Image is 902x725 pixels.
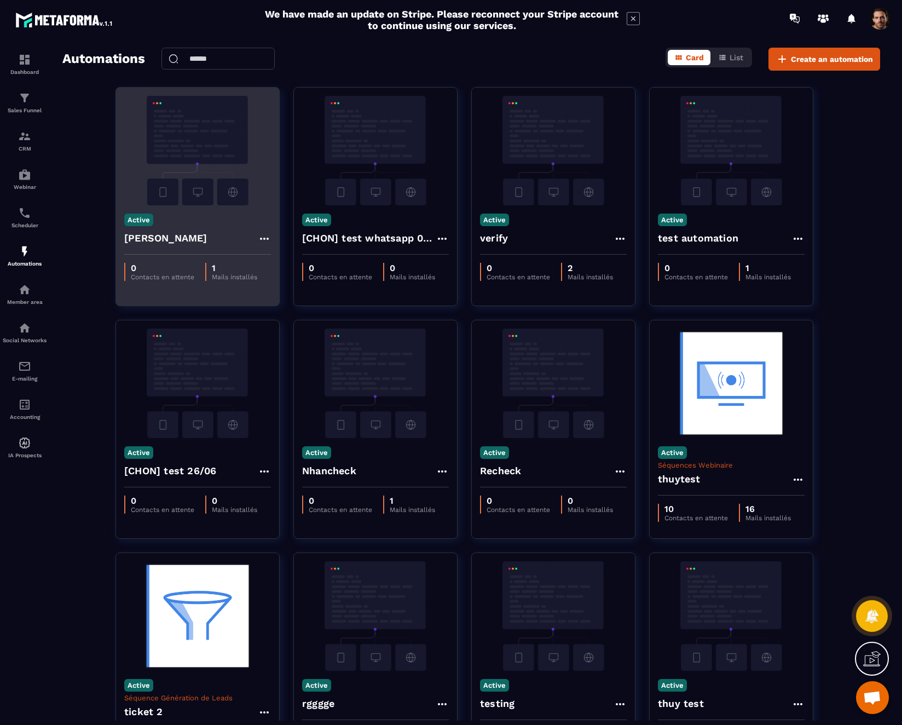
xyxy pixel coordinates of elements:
[3,160,47,198] a: automationsautomationsWebinar
[480,329,627,438] img: automation-background
[745,504,791,514] p: 16
[745,263,791,273] p: 1
[658,329,805,438] img: automation-background
[15,10,114,30] img: logo
[568,273,613,281] p: Mails installés
[124,463,216,479] h4: [CHON] test 26/06
[745,514,791,522] p: Mails installés
[302,696,334,711] h4: rgggge
[664,504,728,514] p: 10
[124,446,153,459] p: Active
[664,263,728,273] p: 0
[124,214,153,226] p: Active
[302,214,331,226] p: Active
[3,107,47,113] p: Sales Funnel
[62,48,145,71] h2: Automations
[3,414,47,420] p: Accounting
[302,446,331,459] p: Active
[668,50,710,65] button: Card
[309,263,372,273] p: 0
[487,506,550,514] p: Contacts en attente
[18,53,31,66] img: formation
[18,130,31,143] img: formation
[487,273,550,281] p: Contacts en attente
[3,237,47,275] a: automationsautomationsAutomations
[712,50,750,65] button: List
[658,96,805,205] img: automation-background
[124,329,271,438] img: automation-background
[18,206,31,220] img: scheduler
[480,679,509,692] p: Active
[658,679,687,692] p: Active
[480,96,627,205] img: automation-background
[3,275,47,313] a: automationsautomationsMember area
[480,231,508,246] h4: verify
[124,679,153,692] p: Active
[3,337,47,343] p: Social Networks
[745,273,791,281] p: Mails installés
[664,514,728,522] p: Contacts en attente
[480,446,509,459] p: Active
[568,506,613,514] p: Mails installés
[18,436,31,450] img: automations
[212,273,257,281] p: Mails installés
[18,398,31,411] img: accountant
[3,222,47,228] p: Scheduler
[3,313,47,352] a: social-networksocial-networkSocial Networks
[3,122,47,160] a: formationformationCRM
[3,352,47,390] a: emailemailE-mailing
[302,329,449,438] img: automation-background
[3,83,47,122] a: formationformationSales Funnel
[390,506,435,514] p: Mails installés
[487,496,550,506] p: 0
[791,54,873,65] span: Create an automation
[124,561,271,671] img: automation-background
[131,506,194,514] p: Contacts en attente
[309,273,372,281] p: Contacts en attente
[302,679,331,692] p: Active
[3,198,47,237] a: schedulerschedulerScheduler
[658,446,687,459] p: Active
[302,561,449,671] img: automation-background
[568,263,613,273] p: 2
[124,231,207,246] h4: [PERSON_NAME]
[3,146,47,152] p: CRM
[3,261,47,267] p: Automations
[390,496,435,506] p: 1
[658,561,805,671] img: automation-background
[212,506,257,514] p: Mails installés
[302,96,449,205] img: automation-background
[658,231,738,246] h4: test automation
[3,299,47,305] p: Member area
[131,496,194,506] p: 0
[131,263,194,273] p: 0
[302,463,356,479] h4: Nhancheck
[856,681,889,714] a: Open chat
[3,452,47,458] p: IA Prospects
[18,91,31,105] img: formation
[262,8,621,31] h2: We have made an update on Stripe. Please reconnect your Stripe account to continue using our serv...
[658,214,687,226] p: Active
[480,463,521,479] h4: Recheck
[124,96,271,205] img: automation-background
[3,45,47,83] a: formationformationDashboard
[124,704,163,720] h4: ticket 2
[768,48,880,71] button: Create an automation
[3,390,47,428] a: accountantaccountantAccounting
[212,496,257,506] p: 0
[568,496,613,506] p: 0
[309,496,372,506] p: 0
[686,53,704,62] span: Card
[18,360,31,373] img: email
[18,245,31,258] img: automations
[131,273,194,281] p: Contacts en attente
[18,321,31,335] img: social-network
[664,273,728,281] p: Contacts en attente
[390,273,435,281] p: Mails installés
[18,168,31,181] img: automations
[480,214,509,226] p: Active
[480,561,627,671] img: automation-background
[487,263,550,273] p: 0
[212,263,257,273] p: 1
[658,461,805,469] p: Séquences Webinaire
